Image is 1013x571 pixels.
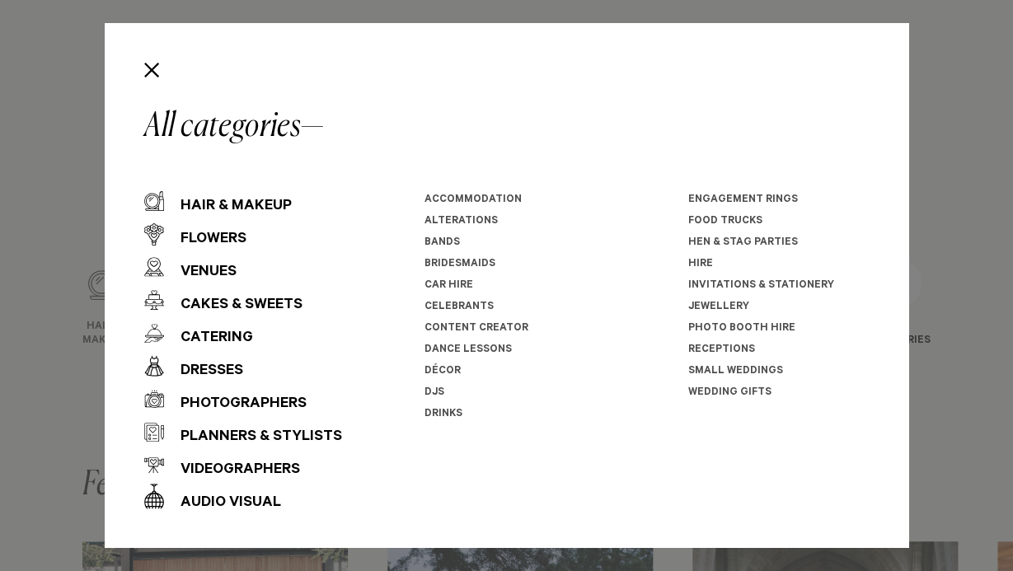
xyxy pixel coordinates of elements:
[688,194,798,206] a: Engagement Rings
[424,302,494,313] a: Celebrants
[144,218,342,250] a: Flowers
[144,110,870,143] h2: All categories
[688,216,762,227] a: Food Trucks
[164,454,300,487] div: Videographers
[424,323,528,335] a: Content Creator
[688,259,713,270] a: Hire
[424,259,495,270] a: Bridesmaids
[424,237,460,249] a: Bands
[144,382,342,415] a: Photographers
[688,387,771,399] a: Wedding Gifts
[164,388,307,421] div: Photographers
[164,256,237,289] div: Venues
[138,56,166,84] button: Close
[144,250,342,283] a: Venues
[164,190,292,223] div: Hair & Makeup
[144,448,342,481] a: Videographers
[424,387,444,399] a: DJs
[688,366,783,377] a: Small Weddings
[144,415,342,448] a: Planners & Stylists
[144,481,342,514] a: Audio Visual
[424,280,473,292] a: Car Hire
[164,355,243,388] div: Dresses
[688,344,755,356] a: Receptions
[144,185,342,218] a: Hair & Makeup
[688,237,798,249] a: Hen & Stag Parties
[164,223,246,256] div: Flowers
[688,302,749,313] a: Jewellery
[424,366,461,377] a: Décor
[164,322,253,355] div: Catering
[424,409,462,420] a: Drinks
[144,283,342,316] a: Cakes & Sweets
[688,323,795,335] a: Photo Booth Hire
[688,280,834,292] a: Invitations & Stationery
[144,349,342,382] a: Dresses
[164,487,281,520] div: Audio Visual
[144,316,342,349] a: Catering
[424,194,522,206] a: Accommodation
[164,421,342,454] div: Planners & Stylists
[424,216,498,227] a: Alterations
[424,344,512,356] a: Dance Lessons
[164,289,302,322] div: Cakes & Sweets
